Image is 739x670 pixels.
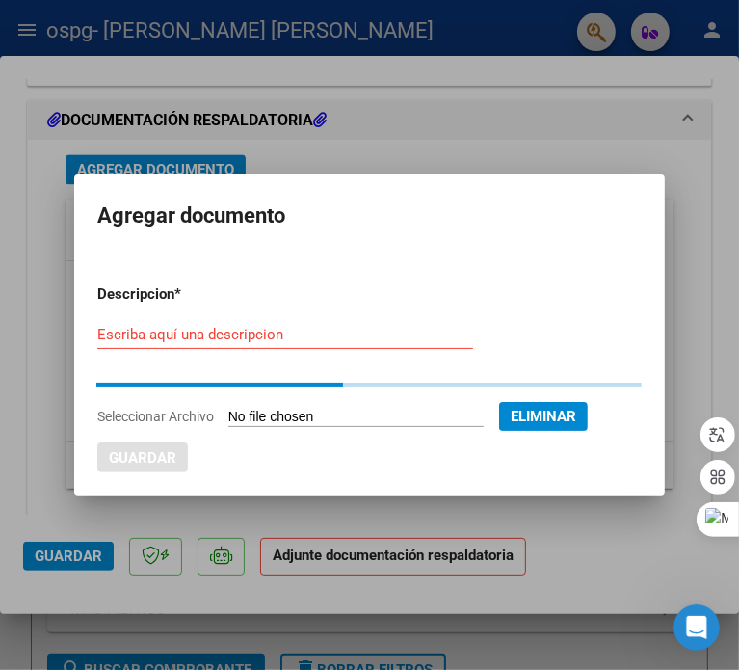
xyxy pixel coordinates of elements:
button: Eliminar [499,402,588,431]
button: Guardar [97,442,188,472]
h2: Agregar documento [97,198,643,234]
iframe: Intercom live chat [673,604,720,651]
p: Descripcion [97,283,261,306]
span: Guardar [109,449,176,467]
span: Seleccionar Archivo [97,409,214,424]
span: Eliminar [511,408,576,425]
